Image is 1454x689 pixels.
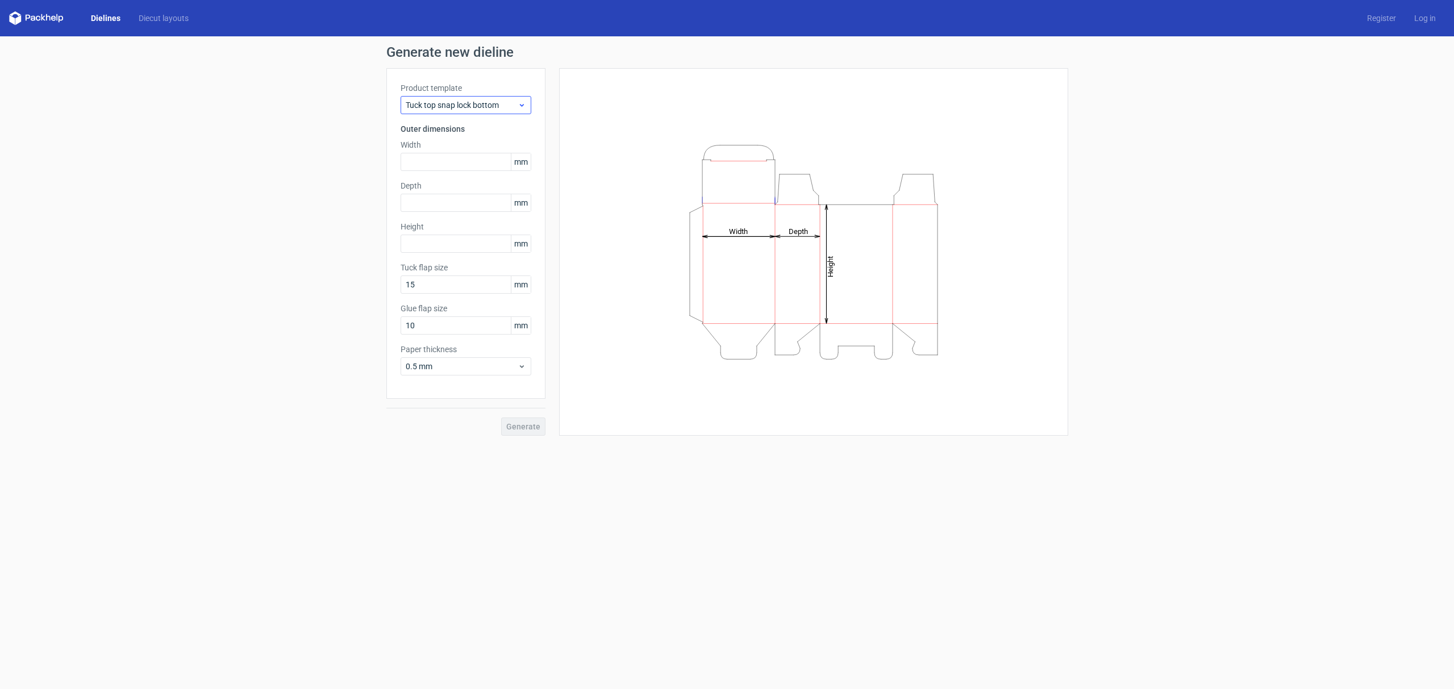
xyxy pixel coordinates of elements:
span: Tuck top snap lock bottom [406,99,518,111]
span: mm [511,235,531,252]
tspan: Depth [789,227,808,235]
span: mm [511,276,531,293]
tspan: Height [826,256,835,277]
h3: Outer dimensions [401,123,531,135]
span: mm [511,317,531,334]
h1: Generate new dieline [386,45,1068,59]
a: Register [1358,12,1405,24]
label: Tuck flap size [401,262,531,273]
label: Product template [401,82,531,94]
label: Height [401,221,531,232]
span: 0.5 mm [406,361,518,372]
a: Diecut layouts [130,12,198,24]
label: Glue flap size [401,303,531,314]
a: Log in [1405,12,1445,24]
a: Dielines [82,12,130,24]
label: Depth [401,180,531,191]
span: mm [511,194,531,211]
label: Paper thickness [401,344,531,355]
tspan: Width [728,227,747,235]
label: Width [401,139,531,151]
span: mm [511,153,531,170]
